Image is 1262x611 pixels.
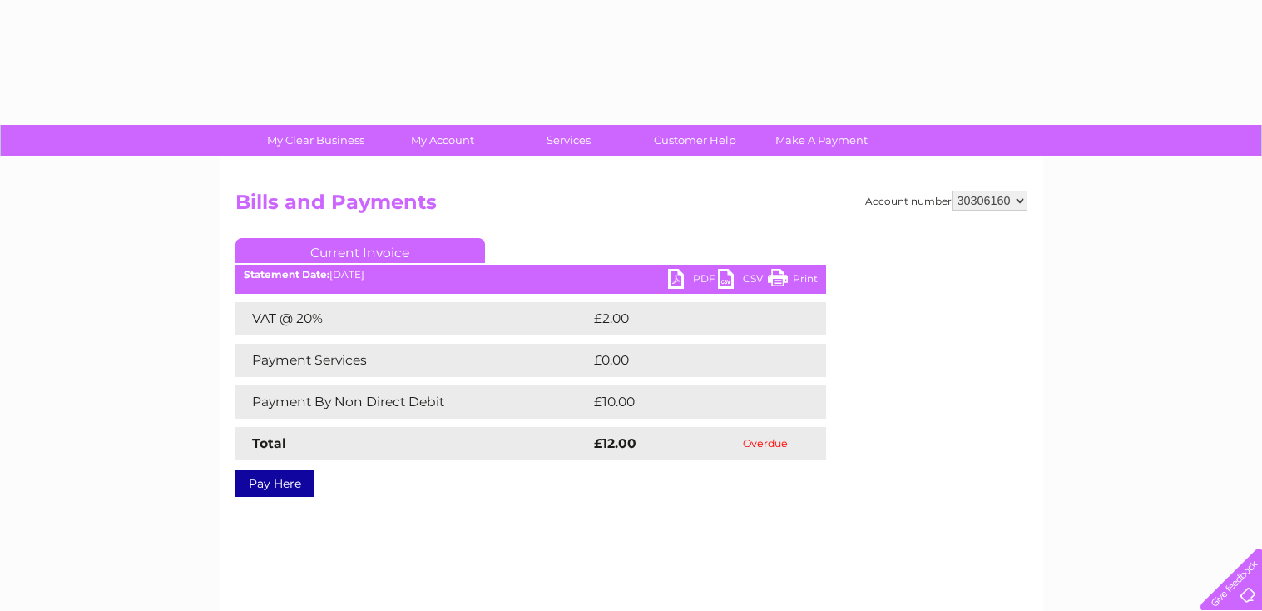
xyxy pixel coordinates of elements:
a: My Clear Business [247,125,384,156]
td: £10.00 [590,385,792,419]
td: Payment Services [235,344,590,377]
td: Payment By Non Direct Debit [235,385,590,419]
strong: £12.00 [594,435,636,451]
div: Account number [865,191,1027,211]
td: £0.00 [590,344,788,377]
a: Print [768,269,818,293]
h2: Bills and Payments [235,191,1027,222]
a: Services [500,125,637,156]
a: CSV [718,269,768,293]
a: Make A Payment [753,125,890,156]
td: Overdue [705,427,825,460]
a: My Account [374,125,511,156]
a: Customer Help [626,125,764,156]
td: VAT @ 20% [235,302,590,335]
a: Current Invoice [235,238,485,263]
td: £2.00 [590,302,788,335]
a: Pay Here [235,470,314,497]
div: [DATE] [235,269,826,281]
strong: Total [252,435,286,451]
b: Statement Date: [244,268,329,281]
a: PDF [668,269,718,293]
